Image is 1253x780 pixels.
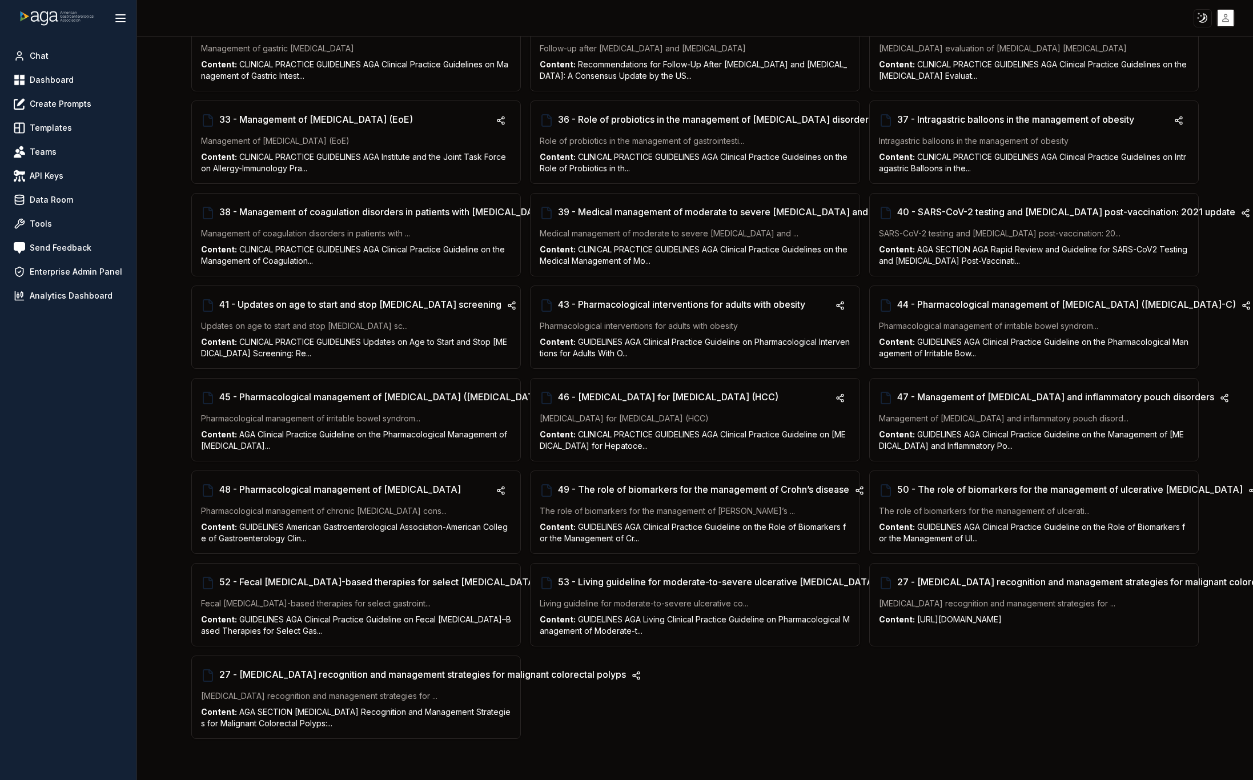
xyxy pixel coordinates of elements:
[879,43,1189,82] a: [MEDICAL_DATA] evaluation of [MEDICAL_DATA] [MEDICAL_DATA]Content: CLINICAL PRACTICE GUIDELINES A...
[540,429,576,439] strong: Content:
[30,242,91,254] span: Send Feedback
[9,70,127,90] a: Dashboard
[9,190,127,210] a: Data Room
[879,43,1189,54] p: [MEDICAL_DATA] evaluation of [MEDICAL_DATA] [MEDICAL_DATA]
[201,575,538,591] a: 52 - Fecal [MEDICAL_DATA]-based therapies for select [MEDICAL_DATA]
[201,390,557,406] a: 45 - Pharmacological management of [MEDICAL_DATA] ([MEDICAL_DATA]-D)
[201,297,501,313] a: 41 - Updates on age to start and stop [MEDICAL_DATA] screening
[897,297,1236,311] span: 44 - Pharmacological management of [MEDICAL_DATA] ([MEDICAL_DATA]-C)
[879,152,915,162] strong: Content:
[540,244,576,254] strong: Content:
[540,43,850,54] p: Follow-up after [MEDICAL_DATA] and [MEDICAL_DATA]
[201,614,237,624] strong: Content:
[30,146,57,158] span: Teams
[540,205,1019,221] a: 39 - Medical management of moderate to severe [MEDICAL_DATA] and perianal fistulizing Crohn’s dis...
[540,483,849,498] a: 49 - The role of biomarkers for the management of Crohn’s disease
[219,668,626,681] span: 27 - [MEDICAL_DATA] recognition and management strategies for malignant colorectal polyps
[879,413,1189,452] a: Management of [MEDICAL_DATA] and inflammatory pouch disord...Content: GUIDELINES AGA Clinical Pra...
[201,151,511,174] p: CLINICAL PRACTICE GUIDELINES AGA Institute and the Joint Task Force on Allergy-Immunology Pra...
[201,598,511,609] p: Fecal [MEDICAL_DATA]-based therapies for select gastroint...
[879,390,1214,406] a: 47 - Management of [MEDICAL_DATA] and inflammatory pouch disorders
[879,598,1189,609] p: [MEDICAL_DATA] recognition and management strategies for ...
[540,59,850,82] p: Recommendations for Follow-Up After [MEDICAL_DATA] and [MEDICAL_DATA]: A Consensus Update by the ...
[201,205,549,221] a: 38 - Management of coagulation disorders in patients with [MEDICAL_DATA]
[540,43,850,82] a: Follow-up after [MEDICAL_DATA] and [MEDICAL_DATA]Content: Recommendations for Follow-Up After [ME...
[201,707,237,717] strong: Content:
[540,135,850,174] a: Role of probiotics in the management of gastrointesti...Content: CLINICAL PRACTICE GUIDELINES AGA...
[879,112,1134,128] a: 37 - Intragastric balloons in the management of obesity
[540,575,877,591] a: 53 - Living guideline for moderate-to-severe ulcerative [MEDICAL_DATA]
[540,135,850,147] p: Role of probiotics in the management of gastrointesti...
[540,413,850,424] p: [MEDICAL_DATA] for [MEDICAL_DATA] (HCC)
[201,429,237,439] strong: Content:
[540,390,778,406] a: 46 - [MEDICAL_DATA] for [MEDICAL_DATA] (HCC)
[201,228,511,267] a: Management of coagulation disorders in patients with ...Content: CLINICAL PRACTICE GUIDELINES AGA...
[14,242,25,254] img: feedback
[540,522,576,532] strong: Content:
[540,505,850,544] a: The role of biomarkers for the management of [PERSON_NAME]’s ...Content: GUIDELINES AGA Clinical ...
[219,112,413,126] span: 33 - Management of [MEDICAL_DATA] (EoE)
[540,244,850,267] p: CLINICAL PRACTICE GUIDELINES AGA Clinical Practice Guidelines on the Medical Management of Mo...
[879,244,1189,267] p: AGA SECTION AGA Rapid Review and Guideline for SARS-CoV2 Testing and [MEDICAL_DATA] Post-Vaccinat...
[201,59,237,69] strong: Content:
[540,429,850,452] p: CLINICAL PRACTICE GUIDELINES AGA Clinical Practice Guideline on [MEDICAL_DATA] for Hepatoce...
[897,205,1235,219] span: 40 - SARS-CoV-2 testing and [MEDICAL_DATA] post-vaccination: 2021 update
[9,142,127,162] a: Teams
[879,505,1189,544] a: The role of biomarkers for the management of ulcerati...Content: GUIDELINES AGA Clinical Practice...
[201,505,511,544] a: Pharmacological management of chronic [MEDICAL_DATA] cons...Content: GUIDELINES American Gastroen...
[879,598,1189,637] a: [MEDICAL_DATA] recognition and management strategies for ...Content: [URL][DOMAIN_NAME]
[9,46,127,66] a: Chat
[30,266,122,278] span: Enterprise Admin Panel
[540,320,850,359] a: Pharmacological interventions for adults with obesityContent: GUIDELINES AGA Clinical Practice Gu...
[879,135,1189,174] a: Intragastric balloons in the management of obesityContent: CLINICAL PRACTICE GUIDELINES AGA Clini...
[558,297,805,311] span: 43 - Pharmacological interventions for adults with obesity
[540,614,576,624] strong: Content:
[879,320,1189,359] a: Pharmacological management of irritable bowel syndrom...Content: GUIDELINES AGA Clinical Practice...
[201,690,511,729] a: [MEDICAL_DATA] recognition and management strategies for ...Content: AGA SECTION [MEDICAL_DATA] R...
[879,151,1189,174] p: CLINICAL PRACTICE GUIDELINES AGA Clinical Practice Guidelines on Intragastric Balloons in the...
[30,122,72,134] span: Templates
[879,429,915,439] strong: Content:
[201,320,511,359] a: Updates on age to start and stop [MEDICAL_DATA] sc...Content: CLINICAL PRACTICE GUIDELINES Update...
[1218,10,1234,26] img: placeholder-user.jpg
[879,297,1236,313] a: 44 - Pharmacological management of [MEDICAL_DATA] ([MEDICAL_DATA]-C)
[219,483,461,496] span: 48 - Pharmacological management of [MEDICAL_DATA]
[30,194,73,206] span: Data Room
[201,413,511,452] a: Pharmacological management of irritable bowel syndrom...Content: AGA Clinical Practice Guideline ...
[201,706,511,729] p: AGA SECTION [MEDICAL_DATA] Recognition and Management Strategies for Malignant Colorectal Polyps:...
[540,598,850,609] p: Living guideline for moderate-to-severe ulcerative co...
[219,205,549,219] span: 38 - Management of coagulation disorders in patients with [MEDICAL_DATA]
[201,483,461,498] a: 48 - Pharmacological management of [MEDICAL_DATA]
[879,135,1189,147] p: Intragastric balloons in the management of obesity
[540,151,850,174] p: CLINICAL PRACTICE GUIDELINES AGA Clinical Practice Guidelines on the Role of Probiotics in th...
[30,170,63,182] span: API Keys
[540,320,850,332] p: Pharmacological interventions for adults with obesity
[879,59,1189,82] p: CLINICAL PRACTICE GUIDELINES AGA Clinical Practice Guidelines on the [MEDICAL_DATA] Evaluat...
[540,228,850,239] p: Medical management of moderate to severe [MEDICAL_DATA] and ...
[201,43,511,54] p: Management of gastric [MEDICAL_DATA]
[879,522,915,532] strong: Content:
[879,320,1189,332] p: Pharmacological management of irritable bowel syndrom...
[897,483,1243,496] span: 50 - The role of biomarkers for the management of ulcerative [MEDICAL_DATA]
[30,98,91,110] span: Create Prompts
[9,262,127,282] a: Enterprise Admin Panel
[540,614,850,637] p: GUIDELINES AGA Living Clinical Practice Guideline on Pharmacological Management of Moderate-t...
[201,244,237,254] strong: Content:
[201,336,511,359] p: CLINICAL PRACTICE GUIDELINES Updates on Age to Start and Stop [MEDICAL_DATA] Screening: Re...
[540,505,850,517] p: The role of biomarkers for the management of [PERSON_NAME]’s ...
[201,112,413,128] a: 33 - Management of [MEDICAL_DATA] (EoE)
[897,112,1134,126] span: 37 - Intragastric balloons in the management of obesity
[540,59,576,69] strong: Content:
[201,152,237,162] strong: Content:
[879,614,915,624] strong: Content:
[558,390,778,404] span: 46 - [MEDICAL_DATA] for [MEDICAL_DATA] (HCC)
[879,429,1189,452] p: GUIDELINES AGA Clinical Practice Guideline on the Management of [MEDICAL_DATA] and Inflammatory P...
[201,429,511,452] p: AGA Clinical Practice Guideline on the Pharmacological Management of [MEDICAL_DATA]...
[540,336,850,359] p: GUIDELINES AGA Clinical Practice Guideline on Pharmacological Interventions for Adults With O...
[540,297,805,313] a: 43 - Pharmacological interventions for adults with obesity
[219,575,538,589] span: 52 - Fecal [MEDICAL_DATA]-based therapies for select [MEDICAL_DATA]
[540,112,873,128] a: 36 - Role of probiotics in the management of [MEDICAL_DATA] disorders
[879,521,1189,544] p: GUIDELINES AGA Clinical Practice Guideline on the Role of Biomarkers for the Management of Ul...
[201,598,511,637] a: Fecal [MEDICAL_DATA]-based therapies for select gastroint...Content: GUIDELINES AGA Clinical Prac...
[879,228,1189,267] a: SARS-CoV-2 testing and [MEDICAL_DATA] post-vaccination: 20...Content: AGA SECTION AGA Rapid Revie...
